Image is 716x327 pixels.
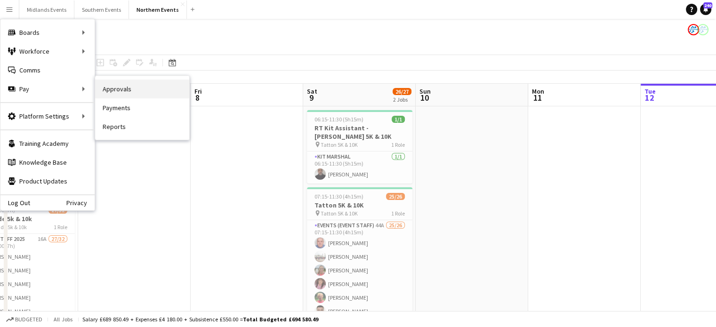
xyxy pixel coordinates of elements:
[0,134,95,153] a: Training Academy
[307,152,412,183] app-card-role: Kit Marshal1/106:15-11:30 (5h15m)[PERSON_NAME]
[0,172,95,191] a: Product Updates
[129,0,187,19] button: Northern Events
[697,24,708,35] app-user-avatar: RunThrough Events
[314,116,363,123] span: 06:15-11:30 (5h15m)
[0,42,95,61] div: Workforce
[95,80,189,98] a: Approvals
[0,80,95,98] div: Pay
[307,87,317,96] span: Sat
[0,23,95,42] div: Boards
[393,96,411,103] div: 2 Jobs
[0,61,95,80] a: Comms
[15,316,42,323] span: Budgeted
[82,316,318,323] div: Salary £689 850.49 + Expenses £4 180.00 + Subsistence £550.00 =
[52,316,74,323] span: All jobs
[321,210,358,217] span: Tatton 5K & 10K
[66,199,95,207] a: Privacy
[306,92,317,103] span: 9
[321,141,358,148] span: Tatton 5K & 10K
[193,92,202,103] span: 8
[703,2,712,8] span: 240
[243,316,318,323] span: Total Budgeted £694 580.49
[307,187,412,327] app-job-card: 07:15-11:30 (4h15m)25/26Tatton 5K & 10K Tatton 5K & 10K1 RoleEvents (Event Staff)44A25/2607:15-11...
[419,87,431,96] span: Sun
[644,87,656,96] span: Tue
[74,0,129,19] button: Southern Events
[418,92,431,103] span: 10
[307,201,412,209] h3: Tatton 5K & 10K
[531,92,544,103] span: 11
[688,24,699,35] app-user-avatar: RunThrough Events
[0,199,30,207] a: Log Out
[95,98,189,117] a: Payments
[307,124,412,141] h3: RT Kit Assistant - [PERSON_NAME] 5K & 10K
[391,210,405,217] span: 1 Role
[314,193,363,200] span: 07:15-11:30 (4h15m)
[386,193,405,200] span: 25/26
[391,141,405,148] span: 1 Role
[194,87,202,96] span: Fri
[307,110,412,183] app-job-card: 06:15-11:30 (5h15m)1/1RT Kit Assistant - [PERSON_NAME] 5K & 10K Tatton 5K & 10K1 RoleKit Marshal1...
[19,0,74,19] button: Midlands Events
[0,107,95,126] div: Platform Settings
[5,314,44,325] button: Budgeted
[532,87,544,96] span: Mon
[0,153,95,172] a: Knowledge Base
[95,117,189,136] a: Reports
[392,116,405,123] span: 1/1
[54,223,67,231] span: 1 Role
[700,4,711,15] a: 240
[393,88,411,95] span: 26/27
[643,92,656,103] span: 12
